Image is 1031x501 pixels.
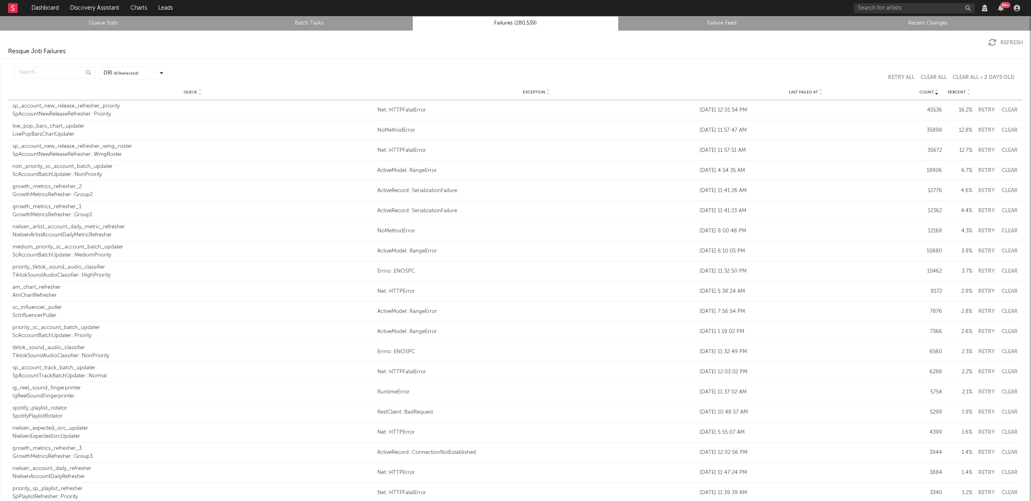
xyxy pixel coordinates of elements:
[12,493,373,501] div: SpPlaylistRefresher::Priority
[946,469,972,477] div: 1.4 %
[1000,188,1019,193] button: Clear
[12,143,373,158] a: sp_account_new_release_refresher_wmg_rosterSpAccountNewReleaseRefresher::WmgRoster
[377,408,696,416] div: RestClient::BadRequest
[916,147,942,155] div: 35672
[976,349,996,354] button: Retry
[12,163,373,178] a: non_priority_sc_account_batch_updaterScAccountBatchUpdater::NonPriority
[12,183,373,199] a: growth_metrics_refresher_2GrowthMetricsRefresher::Group2
[12,332,373,340] div: ScAccountBatchUpdater::Priority
[976,228,996,234] button: Retry
[377,368,696,376] a: Net::HTTPFatalError
[12,344,373,352] div: tiktok_sound_audio_classifier
[377,126,696,135] a: NoMethodError
[916,187,942,195] div: 12776
[12,223,373,239] a: nielsen_artist_account_daily_metric_refresherNielsenArtistAccountDailyMetricRefresher
[377,288,696,296] div: Net::HTTPError
[1000,490,1019,495] button: Clear
[377,328,696,336] a: ActiveModel::RangeError
[921,75,947,80] button: Clear All
[976,128,996,133] button: Retry
[1000,168,1019,173] button: Clear
[12,284,373,292] div: am_chart_refresher
[12,324,373,340] a: priority_sc_account_batch_updaterScAccountBatchUpdater::Priority
[12,424,373,440] a: nielsen_expected_isrc_updaterNielsenExpectedIsrcUpdater
[377,106,696,114] div: Net::HTTPFatalError
[12,171,373,179] div: ScAccountBatchUpdater::NonPriority
[946,167,972,175] div: 6.7 %
[976,389,996,395] button: Retry
[953,75,1014,80] button: Clear All > 2 Days Old
[377,429,696,437] a: Net::HTTPError
[377,147,696,155] a: Net::HTTPFatalError
[12,304,373,319] a: sc_influencer_pullerScInfluencerPuller
[946,368,972,376] div: 2.2 %
[1000,248,1019,254] button: Clear
[916,247,942,255] div: 10880
[12,130,373,139] div: LivePopBarsChartUpdater
[12,445,373,453] div: growth_metrics_refresher_3
[184,90,197,95] span: Queue
[916,106,942,114] div: 45536
[976,108,996,113] button: Retry
[700,469,912,477] div: [DATE] 11:47:24 PM
[377,469,696,477] a: Net::HTTPError
[12,412,373,420] div: SpotifyPlaylistRotator
[12,372,373,380] div: SpAccountTrackBatchUpdater::Normal
[377,489,696,497] div: Net::HTTPFatalError
[946,288,972,296] div: 2.9 %
[377,308,696,316] div: ActiveModel::RangeError
[916,368,942,376] div: 6288
[700,106,912,114] div: [DATE] 12:01:54 PM
[916,449,942,457] div: 3944
[700,489,912,497] div: [DATE] 11:39:39 AM
[377,388,696,396] div: RuntimeError
[8,47,66,56] div: Resque Job Failures
[700,388,912,396] div: [DATE] 11:37:02 AM
[919,90,934,95] span: Count
[377,227,696,235] a: NoMethodError
[976,430,996,435] button: Retry
[946,126,972,135] div: 12.8 %
[700,147,912,155] div: [DATE] 11:57:51 AM
[700,247,912,255] div: [DATE] 6:10:05 PM
[700,348,912,356] div: [DATE] 11:32:49 PM
[700,288,912,296] div: [DATE] 5:38:24 AM
[916,308,942,316] div: 7876
[211,19,408,28] a: Batch Tasks
[377,348,696,356] a: Errno::ENOSPC
[976,208,996,213] button: Retry
[12,122,373,138] a: live_pop_bars_chart_updaterLivePopBarsChartUpdater
[12,404,373,420] a: spotify_playlist_rotatorSpotifyPlaylistRotator
[946,429,972,437] div: 1.6 %
[12,284,373,299] a: am_chart_refresherAmChartRefresher
[976,168,996,173] button: Retry
[12,163,373,171] div: non_priority_sc_account_batch_updater
[377,207,696,215] a: ActiveRecord::SerializationFailure
[946,227,972,235] div: 4.3 %
[1000,128,1019,133] button: Clear
[12,304,373,312] div: sc_influencer_puller
[1000,289,1019,294] button: Clear
[946,328,972,336] div: 2.6 %
[976,289,996,294] button: Retry
[104,69,139,77] div: DRI
[12,243,373,259] a: medium_priority_sc_account_batch_updaterScAccountBatchUpdater::MediumPriority
[377,167,696,175] a: ActiveModel::RangeError
[976,369,996,375] button: Retry
[12,263,373,271] div: priority_tiktok_sound_audio_classifier
[12,122,373,130] div: live_pop_bars_chart_updater
[916,167,942,175] div: 18906
[916,267,942,275] div: 10462
[946,308,972,316] div: 2.8 %
[12,384,373,400] a: ig_reel_sound_fingerprinterIgReelSoundFingerprinter
[976,410,996,415] button: Retry
[377,187,696,195] a: ActiveRecord::SerializationFailure
[12,211,373,219] div: GrowthMetricsRefresher::Group1
[12,271,373,279] div: TiktokSoundAudioClassifier::HighPriority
